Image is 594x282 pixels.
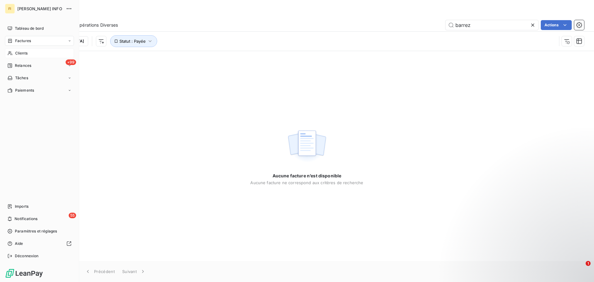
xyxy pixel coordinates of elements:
img: Logo LeanPay [5,268,43,278]
span: Relances [15,63,31,68]
iframe: Intercom notifications message [470,222,594,265]
span: +99 [66,59,76,65]
button: Précédent [81,265,118,278]
span: 1 [586,261,591,266]
span: Tableau de bord [15,26,44,31]
button: Suivant [118,265,150,278]
span: Clients [15,50,28,56]
span: Aucune facture ne correspond aux critères de recherche [250,180,363,185]
span: Déconnexion [15,253,39,259]
span: Factures [15,38,31,44]
span: Imports [15,204,28,209]
span: Statut : Payée [119,39,146,44]
span: Paiements [15,88,34,93]
button: Actions [541,20,572,30]
div: FI [5,4,15,14]
span: 55 [69,213,76,218]
img: empty state [287,127,327,165]
span: Aide [15,241,23,246]
a: Aide [5,239,74,249]
iframe: Intercom live chat [573,261,588,276]
span: Notifications [15,216,37,222]
span: Paramètres et réglages [15,228,57,234]
span: Aucune facture n’est disponible [273,173,342,179]
button: Statut : Payée [110,35,157,47]
span: Tâches [15,75,28,81]
span: [PERSON_NAME] INFO [17,6,62,11]
span: Opérations Diverses [76,22,118,28]
input: Rechercher [445,20,538,30]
